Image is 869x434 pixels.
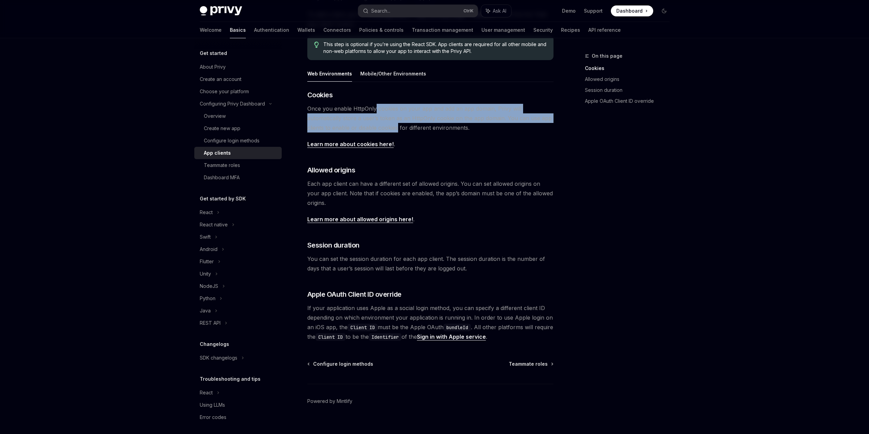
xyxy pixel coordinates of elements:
a: Teammate roles [509,361,553,367]
span: Teammate roles [509,361,548,367]
span: . [307,214,553,224]
span: Ask AI [493,8,506,14]
span: Configure login methods [313,361,373,367]
a: Create new app [194,122,282,135]
a: Learn more about allowed origins here! [307,216,413,223]
button: Ask AI [481,5,511,17]
a: User management [481,22,525,38]
a: Choose your platform [194,85,282,98]
span: If your application uses Apple as a social login method, you can specify a different client ID de... [307,303,553,341]
a: Error codes [194,411,282,423]
div: REST API [200,319,221,327]
a: Connectors [323,22,351,38]
span: Session duration [307,240,360,250]
a: Demo [562,8,576,14]
a: App clients [194,147,282,159]
a: Security [533,22,553,38]
div: NodeJS [200,282,218,290]
div: React [200,389,213,397]
div: Python [200,294,215,303]
img: dark logo [200,6,242,16]
div: App clients [204,149,231,157]
code: bundleId [444,324,471,331]
div: SDK changelogs [200,354,237,362]
code: Identifier [369,333,402,341]
span: . [307,139,553,149]
div: React [200,208,213,216]
h5: Get started by SDK [200,195,246,203]
h5: Troubleshooting and tips [200,375,261,383]
a: Create an account [194,73,282,85]
a: Dashboard MFA [194,171,282,184]
div: Flutter [200,257,214,266]
span: Once you enable HttpOnly cookies on your app and add an app domain, Privy will automatically stor... [307,104,553,132]
a: Welcome [200,22,222,38]
div: About Privy [200,63,226,71]
a: Authentication [254,22,289,38]
span: This step is optional if you’re using the React SDK. App clients are required for all other mobil... [323,41,546,55]
span: Each app client can have a different set of allowed origins. You can set allowed origins on your ... [307,179,553,208]
a: Policies & controls [359,22,404,38]
div: Android [200,245,218,253]
a: Basics [230,22,246,38]
div: Dashboard MFA [204,173,240,182]
div: React native [200,221,228,229]
a: Configure login methods [194,135,282,147]
button: Toggle dark mode [659,5,670,16]
a: Recipes [561,22,580,38]
a: Using LLMs [194,399,282,411]
a: Wallets [297,22,315,38]
code: Client ID [348,324,378,331]
span: You can set the session duration for each app client. The session duration is the number of days ... [307,254,553,273]
a: API reference [588,22,621,38]
div: Configuring Privy Dashboard [200,100,265,108]
span: Dashboard [616,8,643,14]
a: Configure login methods [308,361,373,367]
div: Overview [204,112,226,120]
h5: Changelogs [200,340,229,348]
a: Teammate roles [194,159,282,171]
div: Unity [200,270,211,278]
div: Using LLMs [200,401,225,409]
svg: Tip [314,42,319,48]
a: Cookies [585,63,675,74]
a: Support [584,8,603,14]
span: Ctrl K [463,8,474,14]
a: Apple OAuth Client ID override [585,96,675,107]
span: On this page [592,52,622,60]
div: Teammate roles [204,161,240,169]
a: Learn more about cookies here! [307,141,394,148]
code: Client ID [316,333,346,341]
a: Transaction management [412,22,473,38]
button: Search...CtrlK [358,5,478,17]
span: Allowed origins [307,165,355,175]
div: Error codes [200,413,226,421]
div: Swift [200,233,211,241]
h5: Get started [200,49,227,57]
a: Sign in with Apple service [417,333,486,340]
button: Mobile/Other Environments [360,66,426,82]
div: Search... [371,7,390,15]
div: Configure login methods [204,137,260,145]
div: Create new app [204,124,240,132]
div: Choose your platform [200,87,249,96]
a: Powered by Mintlify [307,398,352,405]
div: Java [200,307,211,315]
a: Dashboard [611,5,653,16]
a: Allowed origins [585,74,675,85]
a: Session duration [585,85,675,96]
a: About Privy [194,61,282,73]
button: Web Environments [307,66,352,82]
span: Cookies [307,90,333,100]
div: Create an account [200,75,241,83]
span: Apple OAuth Client ID override [307,290,402,299]
a: Overview [194,110,282,122]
